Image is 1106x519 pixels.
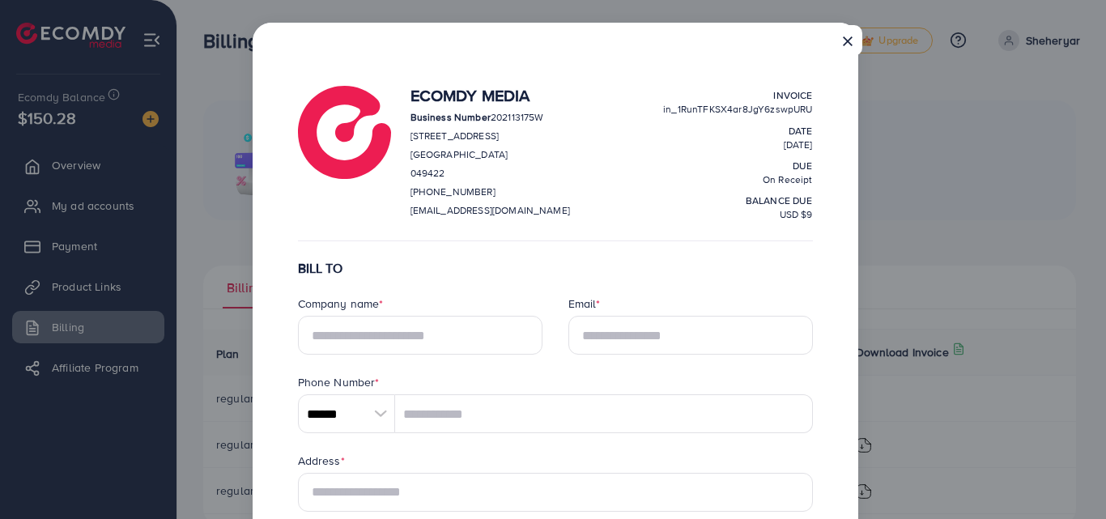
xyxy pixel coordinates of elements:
label: Address [298,453,345,469]
span: in_1RunTFKSX4ar8JgY6zswpURU [663,102,812,116]
img: logo [298,86,391,179]
span: [DATE] [784,138,813,151]
p: balance due [663,191,812,211]
p: [EMAIL_ADDRESS][DOMAIN_NAME] [410,201,570,220]
h4: Ecomdy Media [410,86,570,105]
p: 049422 [410,164,570,183]
label: Company name [298,296,384,312]
label: Phone Number [298,374,380,390]
p: 202113175W [410,108,570,127]
h6: BILL TO [298,261,813,276]
p: [PHONE_NUMBER] [410,182,570,202]
span: On Receipt [763,172,813,186]
span: USD $9 [780,207,813,221]
strong: Business Number [410,110,491,124]
p: Due [663,156,812,176]
label: Email [568,296,601,312]
p: Invoice [663,86,812,105]
p: Date [663,121,812,141]
iframe: Chat [1037,446,1094,507]
p: [STREET_ADDRESS] [410,126,570,146]
button: Close [833,25,862,56]
p: [GEOGRAPHIC_DATA] [410,145,570,164]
